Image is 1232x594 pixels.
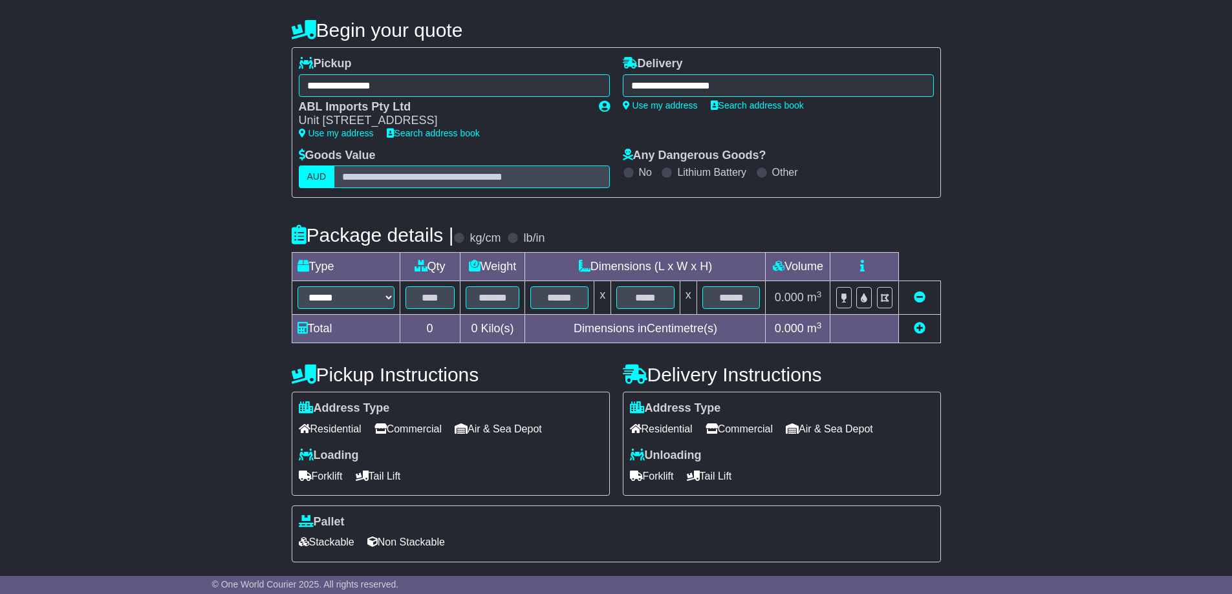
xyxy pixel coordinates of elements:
[775,322,804,335] span: 0.000
[299,401,390,416] label: Address Type
[677,166,746,178] label: Lithium Battery
[817,290,822,299] sup: 3
[374,419,442,439] span: Commercial
[356,466,401,486] span: Tail Lift
[299,149,376,163] label: Goods Value
[299,515,345,529] label: Pallet
[680,281,697,315] td: x
[299,165,335,188] label: AUD
[299,57,352,71] label: Pickup
[639,166,652,178] label: No
[292,224,454,246] h4: Package details |
[687,466,732,486] span: Tail Lift
[766,253,830,281] td: Volume
[299,128,374,138] a: Use my address
[525,315,766,343] td: Dimensions in Centimetre(s)
[470,231,501,246] label: kg/cm
[623,364,941,385] h4: Delivery Instructions
[299,449,359,463] label: Loading
[772,166,798,178] label: Other
[630,449,702,463] label: Unloading
[623,149,766,163] label: Any Dangerous Goods?
[299,419,362,439] span: Residential
[525,253,766,281] td: Dimensions (L x W x H)
[367,532,445,552] span: Non Stackable
[299,114,586,128] div: Unit [STREET_ADDRESS]
[523,231,545,246] label: lb/in
[817,321,822,330] sup: 3
[914,322,925,335] a: Add new item
[711,100,804,111] a: Search address book
[807,291,822,304] span: m
[623,57,683,71] label: Delivery
[706,419,773,439] span: Commercial
[212,579,399,589] span: © One World Courier 2025. All rights reserved.
[775,291,804,304] span: 0.000
[455,419,542,439] span: Air & Sea Depot
[914,291,925,304] a: Remove this item
[786,419,873,439] span: Air & Sea Depot
[460,315,525,343] td: Kilo(s)
[299,532,354,552] span: Stackable
[292,19,941,41] h4: Begin your quote
[807,322,822,335] span: m
[292,364,610,385] h4: Pickup Instructions
[623,100,698,111] a: Use my address
[630,419,693,439] span: Residential
[387,128,480,138] a: Search address book
[299,100,586,114] div: ABL Imports Pty Ltd
[630,401,721,416] label: Address Type
[292,253,400,281] td: Type
[299,466,343,486] span: Forklift
[471,322,477,335] span: 0
[400,315,460,343] td: 0
[630,466,674,486] span: Forklift
[460,253,525,281] td: Weight
[594,281,611,315] td: x
[400,253,460,281] td: Qty
[292,315,400,343] td: Total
